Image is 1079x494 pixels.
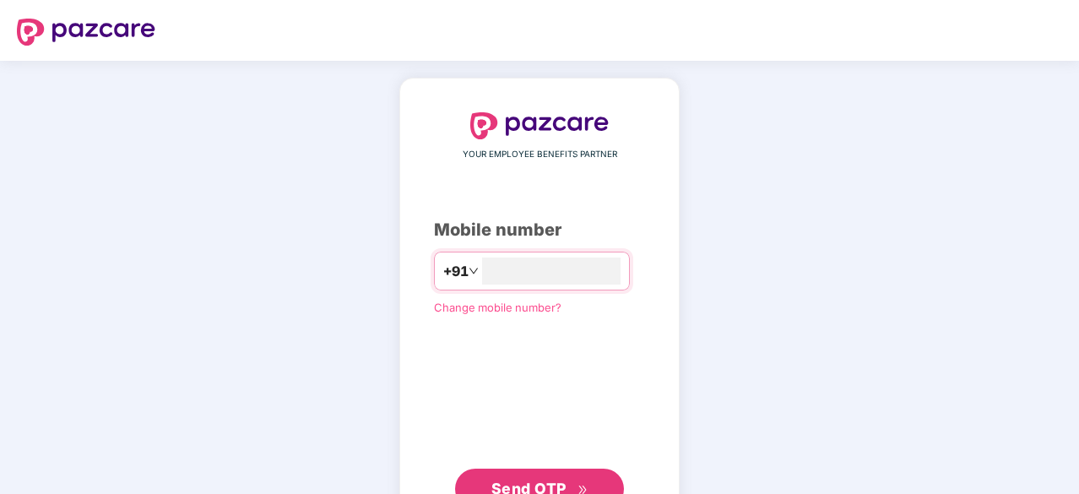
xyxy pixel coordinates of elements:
a: Change mobile number? [434,301,561,314]
div: Mobile number [434,217,645,243]
img: logo [470,112,609,139]
span: +91 [443,261,469,282]
span: down [469,266,479,276]
span: YOUR EMPLOYEE BENEFITS PARTNER [463,148,617,161]
img: logo [17,19,155,46]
